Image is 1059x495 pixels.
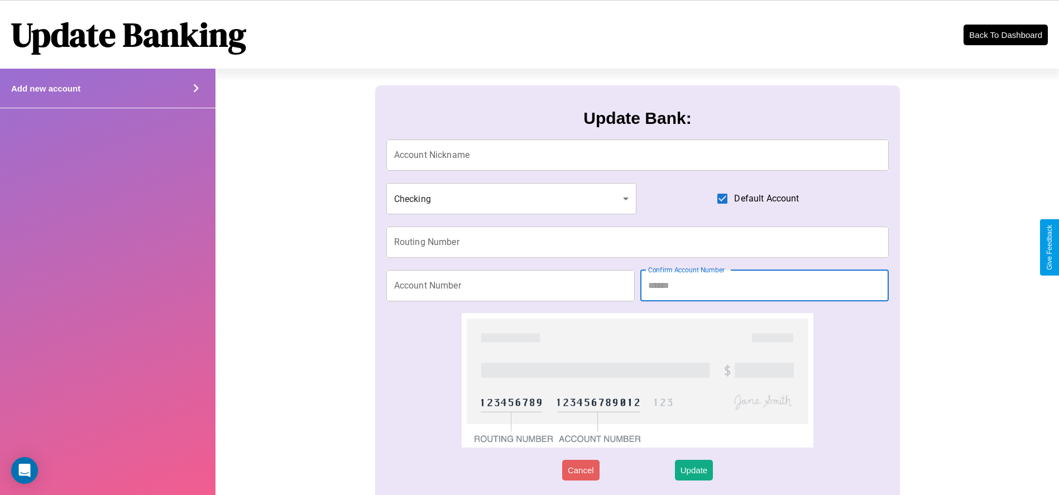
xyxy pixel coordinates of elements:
[386,183,636,214] div: Checking
[964,25,1048,45] button: Back To Dashboard
[11,457,38,484] div: Open Intercom Messenger
[11,12,246,57] h1: Update Banking
[648,265,725,275] label: Confirm Account Number
[11,84,80,93] h4: Add new account
[734,192,799,205] span: Default Account
[562,460,600,480] button: Cancel
[462,313,814,448] img: check
[1046,225,1053,270] div: Give Feedback
[675,460,713,480] button: Update
[583,109,691,128] h3: Update Bank:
